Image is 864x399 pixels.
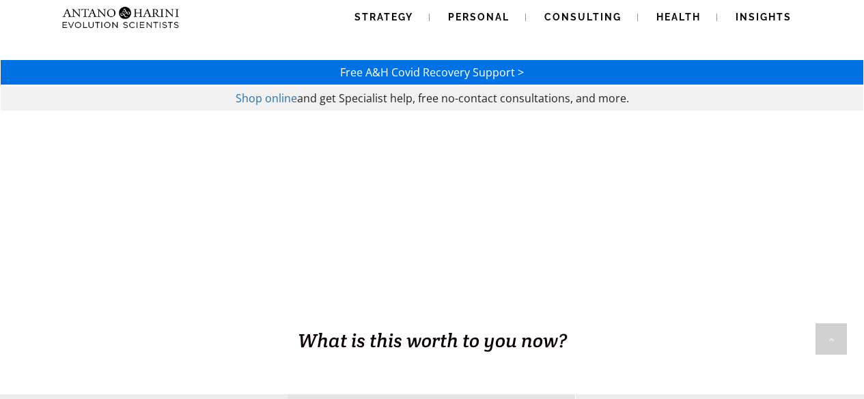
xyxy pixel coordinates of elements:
span: Strategy [354,12,413,23]
span: Consulting [544,12,622,23]
span: Health [656,12,701,23]
a: Free A&H Covid Recovery Support > [340,65,524,80]
span: Personal [448,12,510,23]
span: What is this worth to you now? [298,328,567,353]
a: Shop online [236,91,297,106]
h1: BUSINESS. HEALTH. Family. Legacy [1,298,863,327]
span: and get Specialist help, free no-contact consultations, and more. [297,91,629,106]
span: Insights [736,12,792,23]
